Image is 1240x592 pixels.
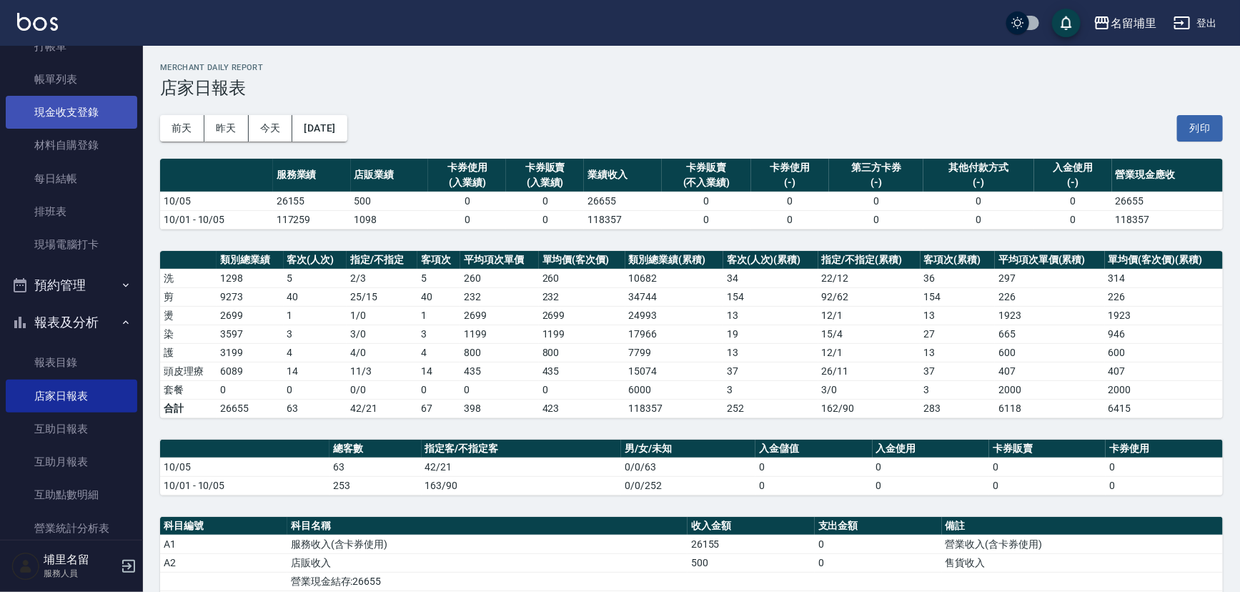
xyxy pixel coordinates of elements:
td: 283 [921,399,996,418]
td: 2699 [460,306,538,325]
td: 2000 [995,380,1105,399]
div: 名留埔里 [1111,14,1156,32]
td: 26 / 11 [818,362,921,380]
th: 男/女/未知 [621,440,755,458]
td: A1 [160,535,287,553]
p: 服務人員 [44,567,116,580]
td: 0 [460,380,538,399]
td: 15 / 4 [818,325,921,343]
td: 163/90 [422,476,622,495]
td: 800 [539,343,625,362]
td: 7799 [625,343,723,362]
td: 4 [417,343,461,362]
a: 每日結帳 [6,162,137,195]
td: 0 [873,476,989,495]
th: 指定/不指定 [347,251,417,270]
a: 現場電腦打卡 [6,228,137,261]
td: 26155 [688,535,815,553]
td: 2 / 3 [347,269,417,287]
td: 3 [284,325,347,343]
img: Logo [17,13,58,31]
td: 洗 [160,269,217,287]
td: 10/05 [160,458,329,476]
td: 3 / 0 [818,380,921,399]
td: 800 [460,343,538,362]
td: 6089 [217,362,283,380]
td: 0 [1034,192,1112,210]
td: 600 [1105,343,1223,362]
td: 0 [923,210,1034,229]
td: 40 [284,287,347,306]
td: 9273 [217,287,283,306]
th: 營業現金應收 [1112,159,1223,192]
td: 6118 [995,399,1105,418]
div: 卡券使用 [755,160,825,175]
td: 42/21 [347,399,417,418]
td: 500 [688,553,815,572]
td: 2699 [217,306,283,325]
th: 客項次(累積) [921,251,996,270]
a: 排班表 [6,195,137,228]
td: 92 / 62 [818,287,921,306]
td: 0 [1106,458,1223,476]
img: Person [11,552,40,581]
td: 63 [284,399,347,418]
td: 4 / 0 [347,343,417,362]
div: 卡券販賣 [665,160,748,175]
div: (-) [755,175,825,190]
th: 類別總業績 [217,251,283,270]
td: 26155 [273,192,351,210]
td: 27 [921,325,996,343]
th: 指定客/不指定客 [422,440,622,458]
th: 平均項次單價 [460,251,538,270]
td: 13 [723,306,818,325]
div: (-) [833,175,920,190]
td: 1923 [1105,306,1223,325]
td: 0/0/63 [621,458,755,476]
td: 營業收入(含卡券使用) [942,535,1223,553]
td: 3 [723,380,818,399]
td: 11 / 3 [347,362,417,380]
td: 398 [460,399,538,418]
td: 0 [751,192,829,210]
td: 17966 [625,325,723,343]
div: 卡券使用 [432,160,502,175]
div: 入金使用 [1038,160,1108,175]
th: 指定/不指定(累積) [818,251,921,270]
button: 報表及分析 [6,304,137,341]
td: 2000 [1105,380,1223,399]
td: 37 [921,362,996,380]
th: 科目名稱 [287,517,688,536]
td: 37 [723,362,818,380]
td: 5 [417,269,461,287]
td: 店販收入 [287,553,688,572]
td: 3597 [217,325,283,343]
td: 剪 [160,287,217,306]
td: 665 [995,325,1105,343]
td: 6415 [1105,399,1223,418]
td: 600 [995,343,1105,362]
th: 單均價(客次價)(累積) [1105,251,1223,270]
td: 22 / 12 [818,269,921,287]
td: 0/0/252 [621,476,755,495]
td: 12 / 1 [818,343,921,362]
td: 0 [284,380,347,399]
button: 昨天 [204,115,249,142]
td: 0 [662,192,751,210]
th: 支出金額 [815,517,942,536]
td: 36 [921,269,996,287]
td: 0 [417,380,461,399]
td: 42/21 [422,458,622,476]
th: 業績收入 [584,159,662,192]
td: 26655 [584,192,662,210]
td: 297 [995,269,1105,287]
td: 0 [989,458,1106,476]
td: 13 [921,343,996,362]
td: 67 [417,399,461,418]
td: 燙 [160,306,217,325]
td: 226 [1105,287,1223,306]
a: 互助點數明細 [6,478,137,511]
td: 118357 [584,210,662,229]
td: 232 [460,287,538,306]
a: 營業統計分析表 [6,512,137,545]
